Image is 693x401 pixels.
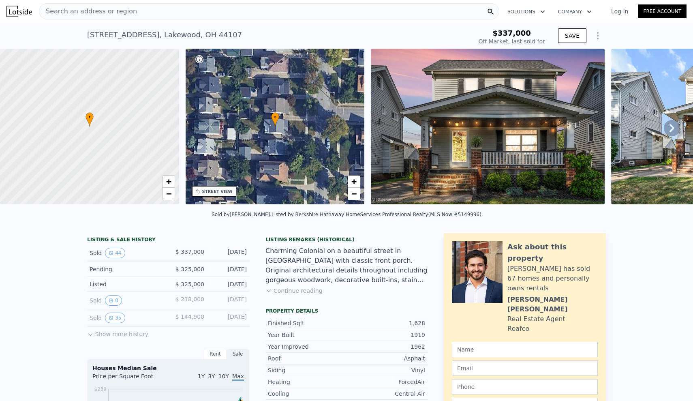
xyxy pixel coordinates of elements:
[492,29,531,37] span: $337,000
[265,236,428,243] div: Listing Remarks (Historical)
[351,189,357,199] span: −
[346,343,425,351] div: 1962
[198,373,205,380] span: 1Y
[479,37,545,45] div: Off Market, last sold for
[452,379,598,395] input: Phone
[86,114,94,121] span: •
[265,308,428,314] div: Property details
[94,386,107,392] tspan: $239
[507,264,598,293] div: [PERSON_NAME] has sold 67 homes and personally owns rentals
[90,248,162,258] div: Sold
[211,265,247,273] div: [DATE]
[163,176,175,188] a: Zoom in
[175,266,204,272] span: $ 325,000
[175,249,204,255] span: $ 337,000
[175,281,204,287] span: $ 325,000
[638,4,687,18] a: Free Account
[166,189,171,199] span: −
[86,112,94,127] div: •
[87,29,242,41] div: [STREET_ADDRESS] , Lakewood , OH 44107
[232,373,244,381] span: Max
[265,287,323,295] button: Continue reading
[268,378,346,386] div: Heating
[92,372,168,385] div: Price per Square Foot
[87,236,249,244] div: LISTING & SALE HISTORY
[39,6,137,16] span: Search an address or region
[268,331,346,339] div: Year Built
[507,295,598,314] div: [PERSON_NAME] [PERSON_NAME]
[175,313,204,320] span: $ 144,900
[348,188,360,200] a: Zoom out
[268,319,346,327] div: Finished Sqft
[90,295,162,306] div: Sold
[90,265,162,273] div: Pending
[175,296,204,302] span: $ 218,000
[346,366,425,374] div: Vinyl
[90,280,162,288] div: Listed
[452,360,598,376] input: Email
[348,176,360,188] a: Zoom in
[501,4,552,19] button: Solutions
[346,354,425,362] div: Asphalt
[211,295,247,306] div: [DATE]
[268,366,346,374] div: Siding
[346,319,425,327] div: 1,628
[208,373,215,380] span: 3Y
[272,212,481,217] div: Listed by Berkshire Hathaway HomeServices Professional Realty (MLS Now #5149996)
[507,314,565,324] div: Real Estate Agent
[268,343,346,351] div: Year Improved
[601,7,638,15] a: Log In
[105,248,125,258] button: View historical data
[346,378,425,386] div: ForcedAir
[507,241,598,264] div: Ask about this property
[590,28,606,44] button: Show Options
[558,28,586,43] button: SAVE
[507,324,529,334] div: Reafco
[211,280,247,288] div: [DATE]
[92,364,244,372] div: Houses Median Sale
[105,313,125,323] button: View historical data
[218,373,229,380] span: 10Y
[212,212,272,217] div: Sold by [PERSON_NAME] .
[271,112,279,127] div: •
[163,188,175,200] a: Zoom out
[346,331,425,339] div: 1919
[351,176,357,187] span: +
[452,342,598,357] input: Name
[87,327,148,338] button: Show more history
[271,114,279,121] span: •
[90,313,162,323] div: Sold
[552,4,598,19] button: Company
[204,349,227,359] div: Rent
[268,390,346,398] div: Cooling
[265,246,428,285] div: Charming Colonial on a beautiful street in [GEOGRAPHIC_DATA] with classic front porch. Original a...
[105,295,122,306] button: View historical data
[211,248,247,258] div: [DATE]
[268,354,346,362] div: Roof
[371,49,605,204] img: Sale: 167539376 Parcel: 84811484
[166,176,171,187] span: +
[6,6,32,17] img: Lotside
[227,349,249,359] div: Sale
[211,313,247,323] div: [DATE]
[346,390,425,398] div: Central Air
[202,189,233,195] div: STREET VIEW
